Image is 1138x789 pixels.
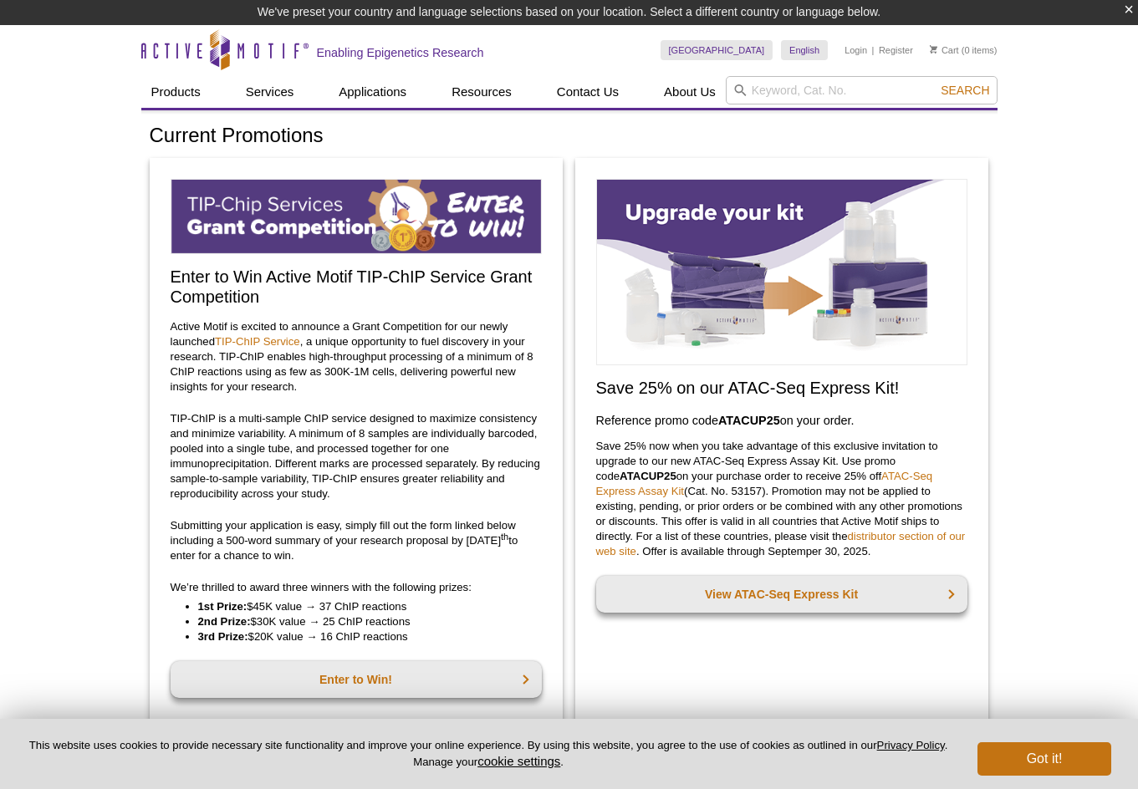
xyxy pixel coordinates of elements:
strong: 2nd Prize: [198,615,251,628]
a: About Us [654,76,726,108]
a: Products [141,76,211,108]
a: Login [845,44,867,56]
a: Cart [930,44,959,56]
button: cookie settings [477,754,560,768]
a: English [781,40,828,60]
p: Save 25% now when you take advantage of this exclusive invitation to upgrade to our new ATAC-Seq ... [596,439,967,559]
a: View ATAC-Seq Express Kit [596,576,967,613]
li: $30K value → 25 ChIP reactions [198,614,525,629]
strong: 1st Prize: [198,600,248,613]
img: Your Cart [930,45,937,53]
li: (0 items) [930,40,998,60]
input: Keyword, Cat. No. [726,76,998,104]
li: $20K value → 16 ChIP reactions [198,629,525,644]
a: TIP-ChIP Service [215,335,300,348]
h2: Save 25% on our ATAC-Seq Express Kit! [596,378,967,398]
p: We’re thrilled to award three winners with the following prizes: [171,580,542,595]
a: Privacy Policy [877,739,945,751]
strong: 3rd Prize: [198,630,248,643]
li: $45K value → 37 ChIP reactions [198,599,525,614]
p: Active Motif is excited to announce a Grant Competition for our newly launched , a unique opportu... [171,319,542,394]
img: TIP-ChIP Service Grant Competition [171,179,542,254]
img: Save on ATAC-Seq Express Assay Kit [596,179,967,365]
a: [GEOGRAPHIC_DATA] [661,40,773,60]
strong: ATACUP25 [620,470,676,482]
a: Contact Us [547,76,629,108]
p: Submitting your application is easy, simply fill out the form linked below including a 500-word s... [171,518,542,563]
a: Register [879,44,913,56]
a: Enter to Win! [171,661,542,698]
strong: ATACUP25 [718,414,780,427]
h1: Current Promotions [150,125,989,149]
a: Applications [329,76,416,108]
span: Search [941,84,989,97]
p: TIP-ChIP is a multi-sample ChIP service designed to maximize consistency and minimize variability... [171,411,542,501]
a: Services [236,76,304,108]
h2: Enter to Win Active Motif TIP-ChIP Service Grant Competition [171,267,542,307]
a: Resources [441,76,522,108]
sup: th [501,531,508,541]
button: Search [936,83,994,98]
h3: Reference promo code on your order. [596,410,967,430]
h2: Enabling Epigenetics Research [317,45,484,60]
li: | [872,40,875,60]
button: Got it! [977,742,1111,776]
p: This website uses cookies to provide necessary site functionality and improve your online experie... [27,738,950,770]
